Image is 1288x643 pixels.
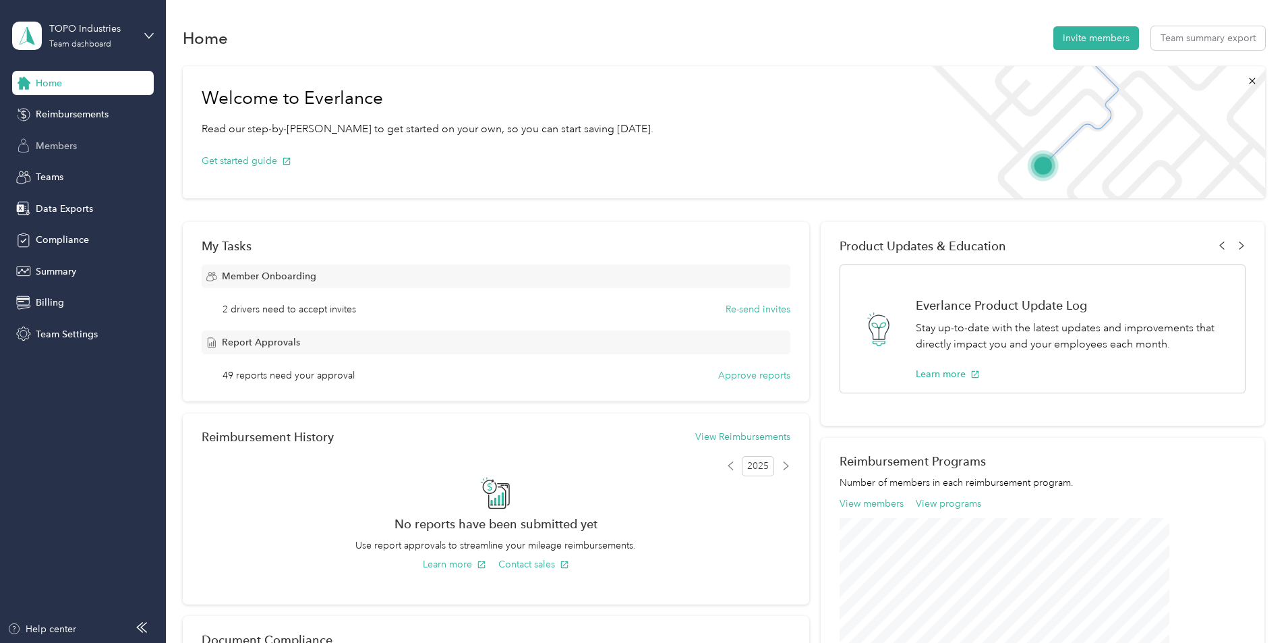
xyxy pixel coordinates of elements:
h2: No reports have been submitted yet [202,517,790,531]
span: Team Settings [36,327,98,341]
span: Data Exports [36,202,93,216]
span: Billing [36,296,64,310]
button: Invite members [1053,26,1139,50]
button: View members [840,497,904,511]
span: 2025 [742,456,774,476]
h1: Home [183,31,228,45]
p: Stay up-to-date with the latest updates and improvements that directly impact you and your employ... [916,320,1231,353]
h1: Welcome to Everlance [202,88,653,109]
p: Number of members in each reimbursement program. [840,476,1246,490]
span: Home [36,76,62,90]
iframe: Everlance-gr Chat Button Frame [1212,567,1288,643]
button: Contact sales [498,557,569,571]
span: Compliance [36,233,89,247]
h2: Reimbursement History [202,430,334,444]
h1: Everlance Product Update Log [916,298,1231,312]
p: Read our step-by-[PERSON_NAME] to get started on your own, so you can start saving [DATE]. [202,121,653,138]
button: View programs [916,497,981,511]
span: 49 reports need your approval [223,368,355,383]
button: Help center [7,622,76,636]
button: View Reimbursements [695,430,790,444]
div: My Tasks [202,239,790,253]
button: Team summary export [1151,26,1265,50]
span: Member Onboarding [222,269,316,283]
h2: Reimbursement Programs [840,454,1246,468]
div: Team dashboard [49,40,111,49]
span: Summary [36,264,76,279]
span: Members [36,139,77,153]
span: 2 drivers need to accept invites [223,302,356,316]
button: Get started guide [202,154,291,168]
button: Re-send invites [726,302,790,316]
button: Learn more [423,557,486,571]
span: Product Updates & Education [840,239,1006,253]
p: Use report approvals to streamline your mileage reimbursements. [202,538,790,553]
img: Welcome to everlance [918,66,1264,198]
button: Learn more [916,367,980,381]
span: Reimbursements [36,107,109,121]
span: Report Approvals [222,335,300,350]
span: Teams [36,170,63,184]
button: Approve reports [718,368,790,383]
div: TOPO Industries [49,22,134,36]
